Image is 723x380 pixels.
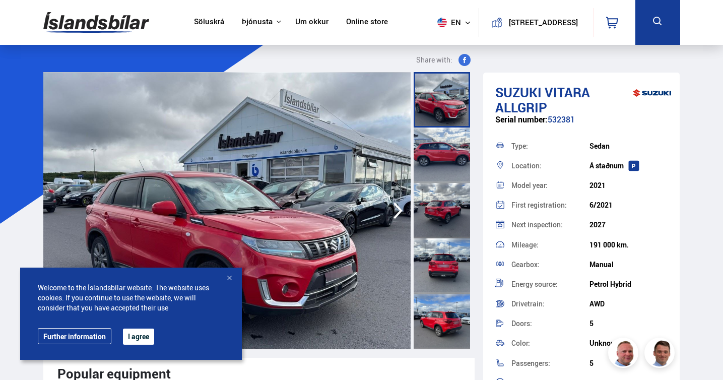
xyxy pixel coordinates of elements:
div: 5 [589,320,668,328]
div: 2021 [589,181,668,189]
div: Energy source: [511,281,589,288]
font: Further information [43,332,106,341]
div: Passengers: [511,360,589,367]
div: Petrol Hybrid [589,280,668,288]
font: Welcome to the Íslandsbílar website. The website uses cookies. If you continue to use the website... [38,283,209,312]
div: 6/2021 [589,201,668,209]
div: Manual [589,261,668,269]
div: AWD [589,300,668,308]
div: Gearbox: [511,261,589,268]
span: en [433,18,458,27]
div: 191 000 km. [589,241,668,249]
div: Location: [511,162,589,169]
button: Share with: [412,54,475,66]
div: Doors: [511,320,589,327]
img: G0Ugv5HjCgRt.svg [43,6,149,39]
a: Online store [346,17,388,28]
a: Um okkur [295,17,328,28]
div: 2027 [589,221,668,229]
div: First registration: [511,202,589,209]
div: Unknown [589,339,668,347]
div: Color: [511,340,589,347]
button: en [433,8,479,37]
a: [STREET_ADDRESS] [485,8,587,37]
img: brand logo [632,78,672,109]
span: Serial number: [495,114,548,125]
button: I agree [123,329,154,345]
button: [STREET_ADDRESS] [506,18,580,27]
span: Suzuki [495,83,542,101]
img: 3585843.jpeg [43,72,411,349]
a: Further information [38,328,111,344]
a: Söluskrá [194,17,224,28]
div: Model year: [511,182,589,189]
div: 5 [589,359,668,367]
div: Next inspection: [511,221,589,228]
span: Share with: [416,54,452,66]
div: Type: [511,143,589,150]
img: svg+xml;base64,PHN2ZyB4bWxucz0iaHR0cDovL3d3dy53My5vcmcvMjAwMC9zdmciIHdpZHRoPSI1MTIiIGhlaWdodD0iNT... [437,18,447,27]
span: Vitara ALLGRIP [495,83,590,116]
div: 532381 [495,115,668,135]
div: Mileage: [511,241,589,248]
img: siFngHWaQ9KaOqBr.png [610,339,640,369]
div: Á staðnum [589,162,668,170]
div: Sedan [589,142,668,150]
div: Drivetrain: [511,300,589,307]
img: FbJEzSuNWCJXmdc-.webp [646,339,676,369]
font: I agree [128,332,149,341]
button: Þjónusta [242,17,273,27]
